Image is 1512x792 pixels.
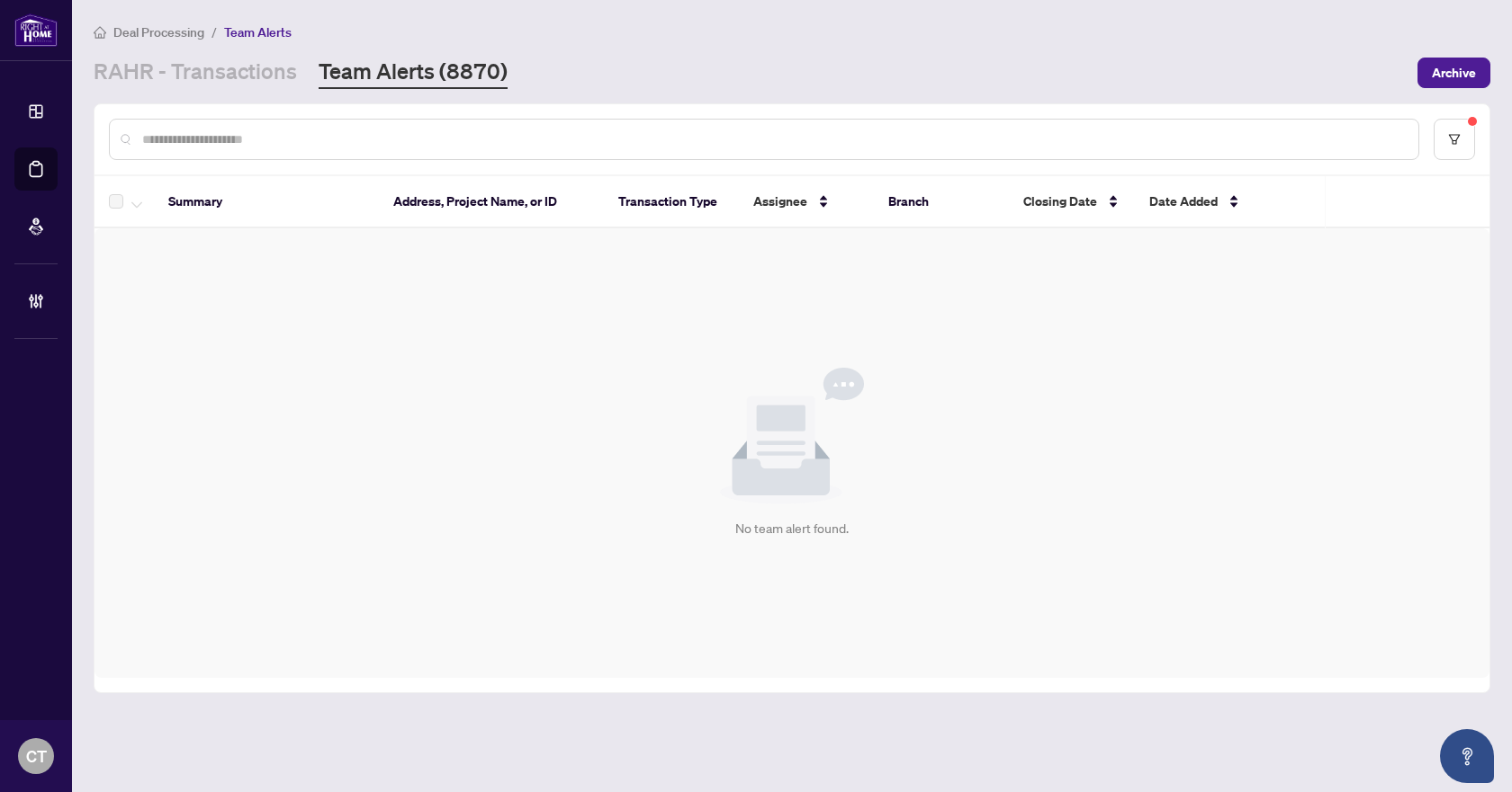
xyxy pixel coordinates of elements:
span: Assignee [753,191,807,211]
th: Closing Date [1009,176,1135,228]
span: CT [26,743,47,769]
a: RAHR - Transactions [94,57,297,89]
span: Team Alerts [224,24,292,40]
a: Team Alerts (8870) [319,57,508,89]
img: logo [14,13,58,47]
th: Assignee [739,176,874,228]
button: filter [1434,119,1475,160]
th: Summary [154,176,379,228]
button: Archive [1417,58,1490,88]
th: Address, Project Name, or ID [379,176,604,228]
th: Branch [874,176,1009,228]
img: Null State Icon [720,368,864,504]
span: Date Added [1149,191,1218,211]
span: filter [1448,133,1461,146]
th: Date Added [1135,176,1297,228]
li: / [211,22,217,42]
span: Closing Date [1023,191,1097,211]
span: Archive [1432,58,1476,87]
div: No team alert found. [735,519,849,538]
span: home [94,26,106,39]
button: Open asap [1440,729,1494,783]
span: Deal Processing [113,24,204,40]
th: Transaction Type [604,176,739,228]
